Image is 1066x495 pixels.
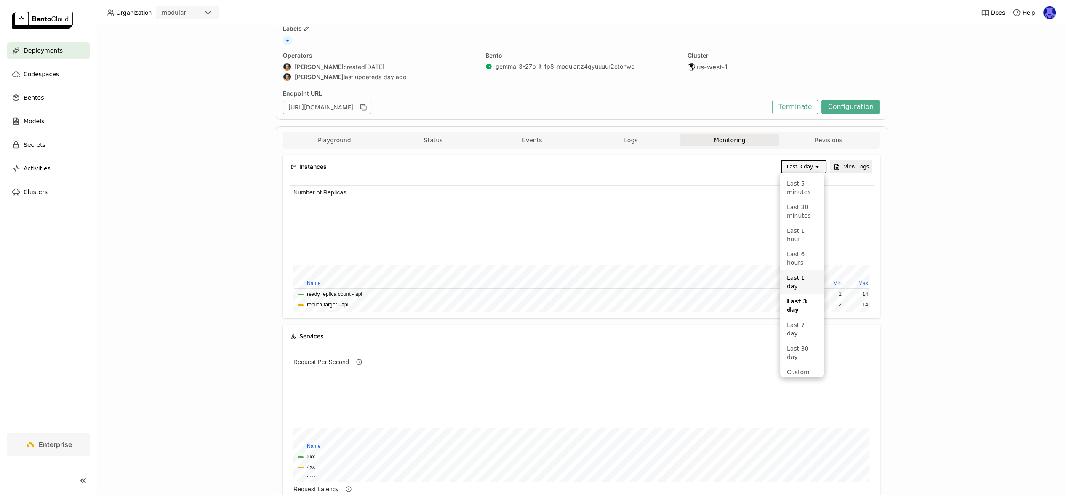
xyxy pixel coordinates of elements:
a: Enterprise [7,433,90,456]
a: Docs [981,8,1005,17]
span: Instances [299,162,327,171]
span: Codespaces [24,69,59,79]
div: modular [162,8,186,17]
td: 12.3% [112,115,141,125]
div: Labels [283,25,880,32]
button: 5xx [17,119,25,127]
div: Help [1013,8,1035,17]
div: Custom [787,368,817,376]
button: api [17,116,24,124]
td: 76.2% [167,115,192,125]
th: Average Value [110,93,139,104]
button: Total [17,105,28,113]
strong: [PERSON_NAME] [295,63,344,71]
span: Help [1023,9,1035,16]
th: name [5,87,582,97]
a: Secrets [7,136,90,153]
span: [DATE] [365,63,384,71]
a: Models [7,113,90,130]
div: Bento [485,52,678,59]
button: Average [17,98,36,106]
div: Last 3 day [787,297,817,314]
a: Clusters [7,184,90,200]
th: Average Value [209,93,238,104]
td: 0% [141,115,166,125]
th: Maximum Value [167,93,192,104]
span: Models [24,116,44,126]
button: Status [384,134,483,146]
iframe: Request Per Second [290,355,873,481]
td: 7.65% [112,115,141,125]
button: P50 [17,109,27,117]
td: 5.25% [239,104,263,114]
h6: GPU Usage [0,3,39,12]
h6: GPU Memory Usage [0,3,63,12]
th: Minimum Value [141,93,166,104]
button: View Logs [830,160,872,173]
span: + [283,36,292,45]
h6: Request Latency [0,3,52,12]
span: Logs [624,136,637,144]
a: gemma-3-27b-it-fp8-modular:z4qyuuuur2ctohwc [496,63,634,70]
td: 203 GB [110,104,139,114]
a: Deployments [7,42,90,59]
div: Last 6 hours [787,250,817,267]
button: P90 [17,119,27,127]
div: created [283,63,475,71]
td: 0% [141,104,166,114]
span: us-west-1 [697,63,728,71]
span: Secrets [24,140,45,150]
h6: GPU Memory Bandwidth Usage [0,3,92,12]
td: 60.1% [112,104,141,114]
div: Last 30 day [787,344,817,361]
span: Bentos [24,93,44,103]
span: Clusters [24,187,48,197]
td: 4.62 GiB [235,104,262,114]
th: Maximum Value [264,93,290,104]
svg: open [814,163,821,170]
div: Last 7 day [787,321,817,338]
th: name [5,93,111,104]
div: Last 1 day [787,274,817,290]
th: Average Value [205,93,235,104]
td: 100% [167,115,192,125]
button: Events [482,134,581,146]
span: Activities [24,163,51,173]
td: 2164% [264,104,290,114]
h6: In-Progress Request [0,3,62,12]
td: 15.8% [209,115,238,125]
span: a day ago [378,73,406,81]
td: 173% [264,115,290,125]
td: 2.31 GiB [235,115,262,125]
img: Newton Jain [1043,6,1056,19]
td: 1399% [167,104,192,114]
th: name [5,93,205,104]
td: 80.3 GB [110,115,139,125]
div: Last 5 minutes [787,179,817,196]
ul: Menu [780,173,824,377]
th: Minimum Value [140,93,166,104]
span: Docs [991,9,1005,16]
div: Cluster [688,52,880,59]
th: name [5,104,582,114]
td: 1022% [167,104,192,114]
th: Minimum Value [235,93,262,104]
